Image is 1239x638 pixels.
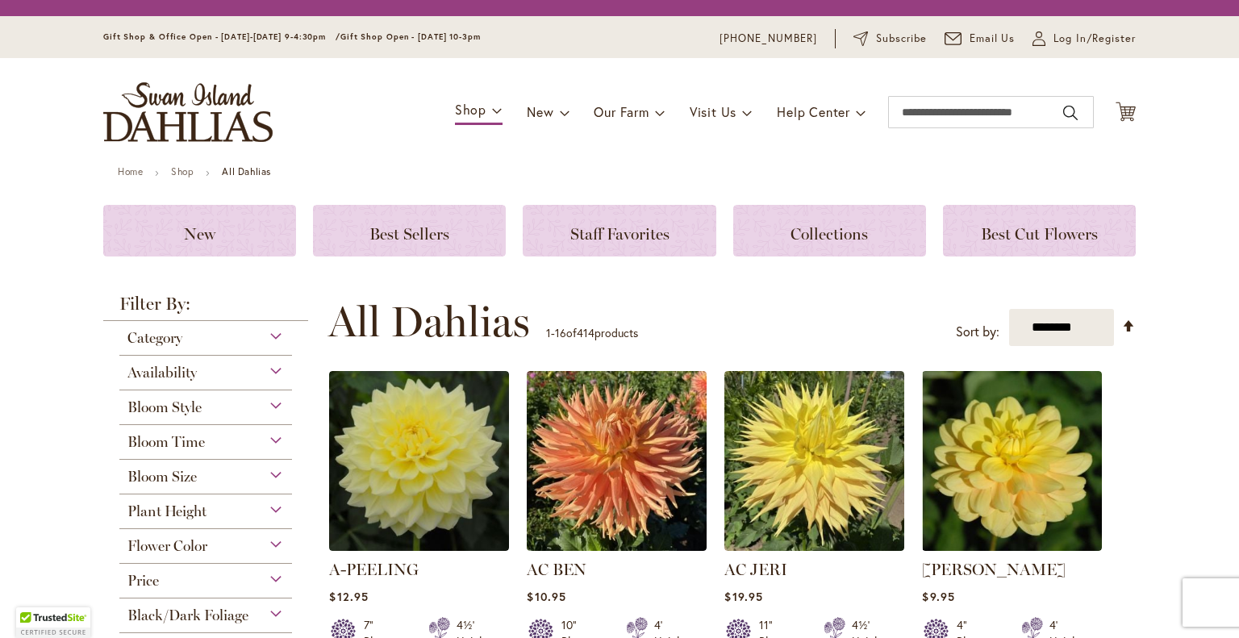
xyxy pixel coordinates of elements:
[103,295,308,321] strong: Filter By:
[956,317,999,347] label: Sort by:
[922,589,954,604] span: $9.95
[724,371,904,551] img: AC Jeri
[527,560,586,579] a: AC BEN
[724,589,762,604] span: $19.95
[527,103,553,120] span: New
[570,224,670,244] span: Staff Favorites
[1053,31,1136,47] span: Log In/Register
[527,589,565,604] span: $10.95
[171,165,194,177] a: Shop
[1032,31,1136,47] a: Log In/Register
[103,31,340,42] span: Gift Shop & Office Open - [DATE]-[DATE] 9-4:30pm /
[455,101,486,118] span: Shop
[527,539,707,554] a: AC BEN
[340,31,481,42] span: Gift Shop Open - [DATE] 10-3pm
[127,468,197,486] span: Bloom Size
[853,31,927,47] a: Subscribe
[922,539,1102,554] a: AHOY MATEY
[724,560,787,579] a: AC JERI
[118,165,143,177] a: Home
[127,433,205,451] span: Bloom Time
[127,607,248,624] span: Black/Dark Foliage
[127,572,159,590] span: Price
[970,31,1016,47] span: Email Us
[127,364,197,382] span: Availability
[733,205,926,256] a: Collections
[922,371,1102,551] img: AHOY MATEY
[127,398,202,416] span: Bloom Style
[777,103,850,120] span: Help Center
[945,31,1016,47] a: Email Us
[577,325,594,340] span: 414
[690,103,736,120] span: Visit Us
[876,31,927,47] span: Subscribe
[127,502,206,520] span: Plant Height
[184,224,215,244] span: New
[555,325,566,340] span: 16
[329,539,509,554] a: A-Peeling
[329,560,419,579] a: A-PEELING
[103,82,273,142] a: store logo
[329,589,368,604] span: $12.95
[328,298,530,346] span: All Dahlias
[791,224,868,244] span: Collections
[922,560,1066,579] a: [PERSON_NAME]
[1063,100,1078,126] button: Search
[546,325,551,340] span: 1
[546,320,638,346] p: - of products
[103,205,296,256] a: New
[981,224,1098,244] span: Best Cut Flowers
[527,371,707,551] img: AC BEN
[16,607,90,638] div: TrustedSite Certified
[594,103,649,120] span: Our Farm
[720,31,817,47] a: [PHONE_NUMBER]
[313,205,506,256] a: Best Sellers
[943,205,1136,256] a: Best Cut Flowers
[369,224,449,244] span: Best Sellers
[127,329,182,347] span: Category
[724,539,904,554] a: AC Jeri
[222,165,271,177] strong: All Dahlias
[127,537,207,555] span: Flower Color
[329,371,509,551] img: A-Peeling
[523,205,715,256] a: Staff Favorites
